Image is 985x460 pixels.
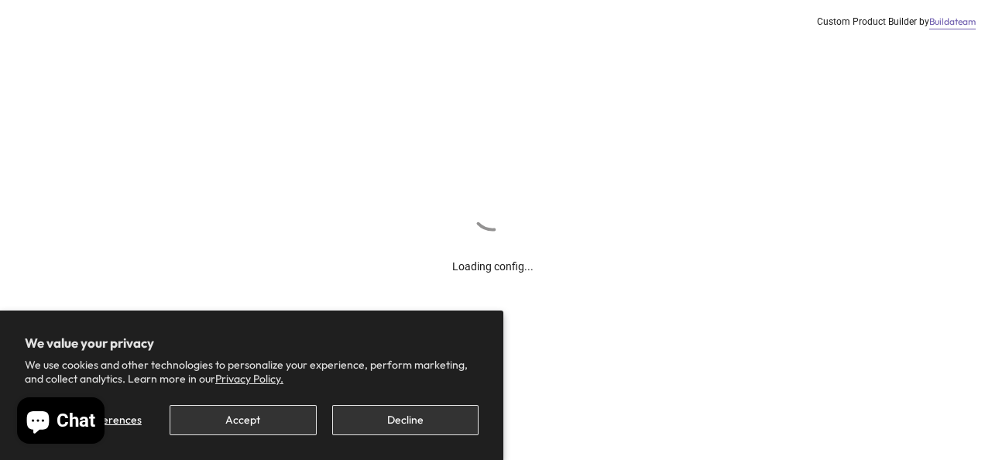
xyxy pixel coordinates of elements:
button: Accept [170,405,316,435]
h2: We value your privacy [25,335,479,351]
inbox-online-store-chat: Shopify online store chat [12,397,109,448]
button: Decline [332,405,479,435]
a: Privacy Policy. [215,372,283,386]
p: We use cookies and other technologies to personalize your experience, perform marketing, and coll... [25,358,479,386]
